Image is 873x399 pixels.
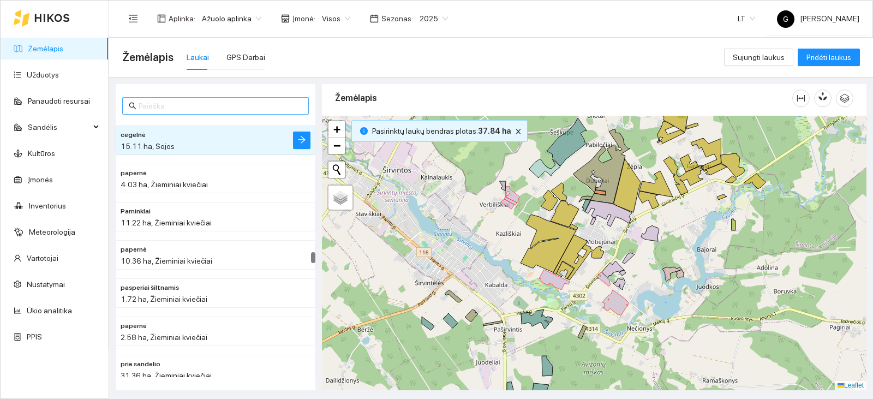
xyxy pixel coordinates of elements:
span: Sandėlis [28,116,90,138]
a: Vartotojai [27,254,58,263]
span: Pasirinktų laukų bendras plotas : [372,125,511,137]
span: prie sandelio [121,359,160,370]
button: column-width [792,90,810,107]
button: Pridėti laukus [798,49,860,66]
span: Sezonas : [381,13,413,25]
span: info-circle [360,127,368,135]
a: Nustatymai [27,280,65,289]
a: Pridėti laukus [798,53,860,62]
a: Kultūros [28,149,55,158]
a: Layers [328,186,352,210]
a: Užduotys [27,70,59,79]
a: Sujungti laukus [724,53,793,62]
a: Panaudoti resursai [28,97,90,105]
span: pasperiai šiltnamis [121,283,179,293]
span: + [333,122,340,136]
span: 1.72 ha, Žieminiai kviečiai [121,295,207,303]
span: 2.58 ha, Žieminiai kviečiai [121,333,207,342]
span: papernė [121,321,147,331]
span: 31.36 ha, Žieminiai kviečiai [121,371,212,380]
span: Ažuolo aplinka [202,10,261,27]
span: Paminklai [121,206,151,217]
span: arrow-right [297,135,306,146]
button: close [512,125,525,138]
a: Žemėlapis [28,44,63,53]
span: LT [738,10,755,27]
span: 2025 [420,10,448,27]
span: Sujungti laukus [733,51,785,63]
button: Initiate a new search [328,162,345,178]
div: GPS Darbai [226,51,265,63]
span: search [129,102,136,110]
span: 10.36 ha, Žieminiai kviečiai [121,257,212,265]
input: Paieška [139,100,302,112]
a: Zoom out [328,138,345,154]
a: Meteorologija [29,228,75,236]
span: calendar [370,14,379,23]
a: Leaflet [838,382,864,389]
span: close [512,128,524,135]
b: 37.84 ha [478,127,511,135]
span: − [333,139,340,152]
a: Zoom in [328,121,345,138]
a: Įmonės [28,175,53,184]
button: arrow-right [293,132,310,149]
span: cegelnė [121,130,146,140]
span: menu-fold [128,14,138,23]
button: Sujungti laukus [724,49,793,66]
a: Inventorius [29,201,66,210]
span: 11.22 ha, Žieminiai kviečiai [121,218,212,227]
span: 4.03 ha, Žieminiai kviečiai [121,180,208,189]
a: PPIS [27,332,42,341]
button: menu-fold [122,8,144,29]
span: [PERSON_NAME] [777,14,859,23]
span: Pridėti laukus [806,51,851,63]
span: papernė [121,168,147,178]
span: column-width [793,94,809,103]
span: papernė [121,245,147,255]
span: Įmonė : [292,13,315,25]
span: Visos [322,10,350,27]
span: G [783,10,788,28]
div: Laukai [187,51,209,63]
span: layout [157,14,166,23]
span: Žemėlapis [122,49,174,66]
span: 15.11 ha, Sojos [121,142,175,151]
span: shop [281,14,290,23]
div: Žemėlapis [335,82,792,114]
a: Ūkio analitika [27,306,72,315]
span: Aplinka : [169,13,195,25]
